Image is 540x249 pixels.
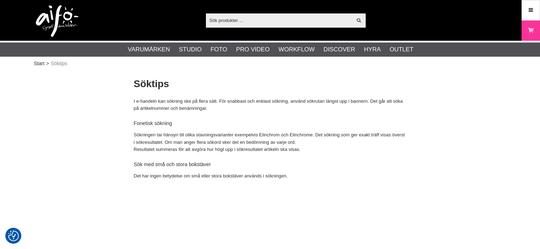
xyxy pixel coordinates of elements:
h4: Sök med små och stora bokstäver [134,161,407,168]
p: Det har ingen betydelse om små eller stora bokstäver används i sökningen. [134,172,407,180]
input: Sök produkter ... [206,15,353,26]
h1: Söktips [134,77,407,91]
span: > [46,60,49,67]
a: Outlet [389,45,413,54]
h4: Fonetisk sökning [134,120,407,127]
a: Foto [211,45,227,54]
a: Pro Video [236,45,269,54]
button: Samtyckesinställningar [8,230,19,242]
img: Revisit consent button [8,231,19,241]
p: Sökningen tar hänsyn till olika stavningsvarianter exempelvis Elinchrom och Elinchrome. Det sökni... [134,131,407,153]
p: I e-handeln kan sökning ske på flera sätt. För snabbast och enklast sökning, använd sökrutan läng... [134,98,407,113]
a: Workflow [278,45,315,54]
a: Start [34,60,45,67]
a: Varumärken [128,45,170,54]
span: Söktips [51,60,67,67]
img: logo.png [36,5,78,37]
a: Studio [179,45,202,54]
a: Hyra [364,45,381,54]
a: Discover [323,45,355,54]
